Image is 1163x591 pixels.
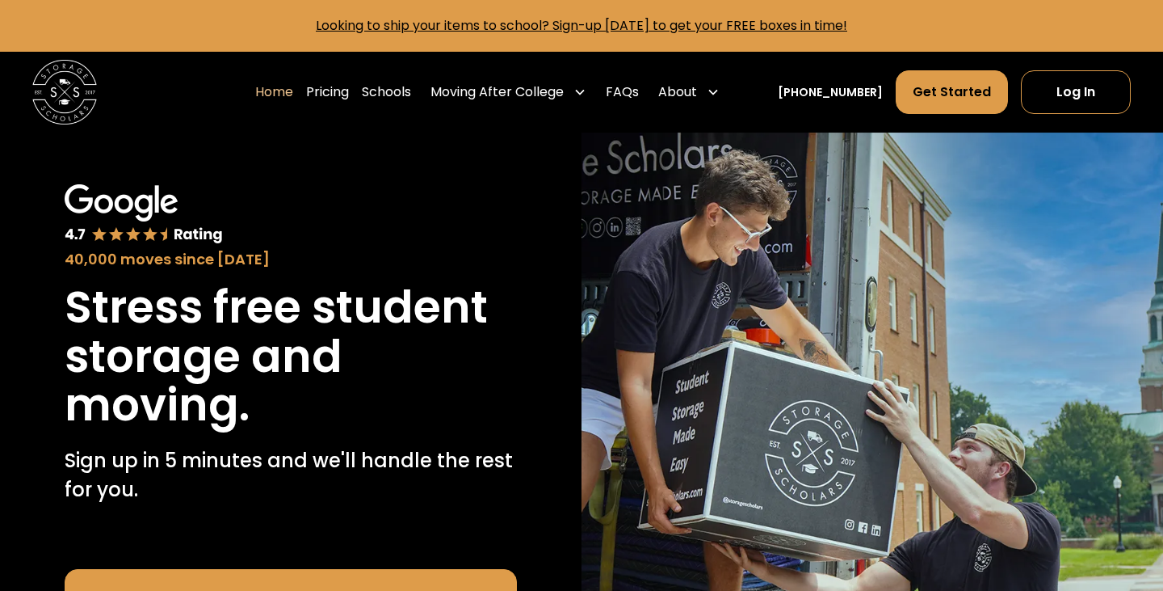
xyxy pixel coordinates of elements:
h1: Stress free student storage and moving. [65,283,517,430]
div: 40,000 moves since [DATE] [65,248,517,270]
div: About [652,70,726,115]
a: [PHONE_NUMBER] [778,84,883,101]
div: About [658,82,697,102]
a: home [32,60,97,125]
img: Google 4.7 star rating [65,184,223,245]
a: Looking to ship your items to school? Sign-up [DATE] to get your FREE boxes in time! [316,16,847,35]
a: FAQs [606,70,639,115]
div: Moving After College [424,70,593,115]
a: Pricing [306,70,349,115]
div: Moving After College [430,82,564,102]
p: Sign up in 5 minutes and we'll handle the rest for you. [65,446,517,504]
a: Log In [1021,70,1131,114]
a: Schools [362,70,411,115]
a: Home [255,70,293,115]
img: Storage Scholars main logo [32,60,97,125]
a: Get Started [896,70,1008,114]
